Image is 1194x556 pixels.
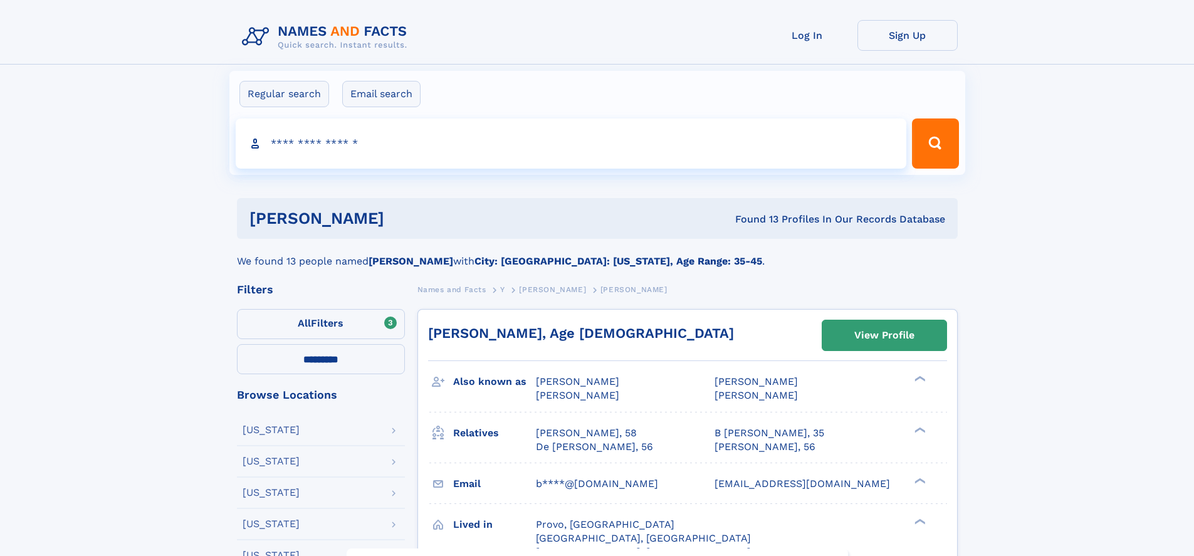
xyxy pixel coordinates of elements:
[911,476,926,485] div: ❯
[857,20,958,51] a: Sign Up
[237,20,417,54] img: Logo Names and Facts
[560,212,945,226] div: Found 13 Profiles In Our Records Database
[536,532,751,544] span: [GEOGRAPHIC_DATA], [GEOGRAPHIC_DATA]
[911,517,926,525] div: ❯
[536,440,653,454] a: De [PERSON_NAME], 56
[757,20,857,51] a: Log In
[417,281,486,297] a: Names and Facts
[536,375,619,387] span: [PERSON_NAME]
[236,118,907,169] input: search input
[715,426,824,440] a: B [PERSON_NAME], 35
[453,371,536,392] h3: Also known as
[237,284,405,295] div: Filters
[453,422,536,444] h3: Relatives
[500,285,505,294] span: Y
[453,473,536,495] h3: Email
[519,285,586,294] span: [PERSON_NAME]
[428,325,734,341] a: [PERSON_NAME], Age [DEMOGRAPHIC_DATA]
[243,488,300,498] div: [US_STATE]
[369,255,453,267] b: [PERSON_NAME]
[243,456,300,466] div: [US_STATE]
[715,478,890,490] span: [EMAIL_ADDRESS][DOMAIN_NAME]
[237,239,958,269] div: We found 13 people named with .
[474,255,762,267] b: City: [GEOGRAPHIC_DATA]: [US_STATE], Age Range: 35-45
[536,389,619,401] span: [PERSON_NAME]
[243,425,300,435] div: [US_STATE]
[237,389,405,401] div: Browse Locations
[342,81,421,107] label: Email search
[822,320,946,350] a: View Profile
[912,118,958,169] button: Search Button
[536,426,637,440] a: [PERSON_NAME], 58
[715,375,798,387] span: [PERSON_NAME]
[243,519,300,529] div: [US_STATE]
[453,514,536,535] h3: Lived in
[715,440,815,454] a: [PERSON_NAME], 56
[911,426,926,434] div: ❯
[854,321,914,350] div: View Profile
[600,285,668,294] span: [PERSON_NAME]
[519,281,586,297] a: [PERSON_NAME]
[237,309,405,339] label: Filters
[536,518,674,530] span: Provo, [GEOGRAPHIC_DATA]
[911,375,926,383] div: ❯
[249,211,560,226] h1: [PERSON_NAME]
[500,281,505,297] a: Y
[298,317,311,329] span: All
[239,81,329,107] label: Regular search
[715,389,798,401] span: [PERSON_NAME]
